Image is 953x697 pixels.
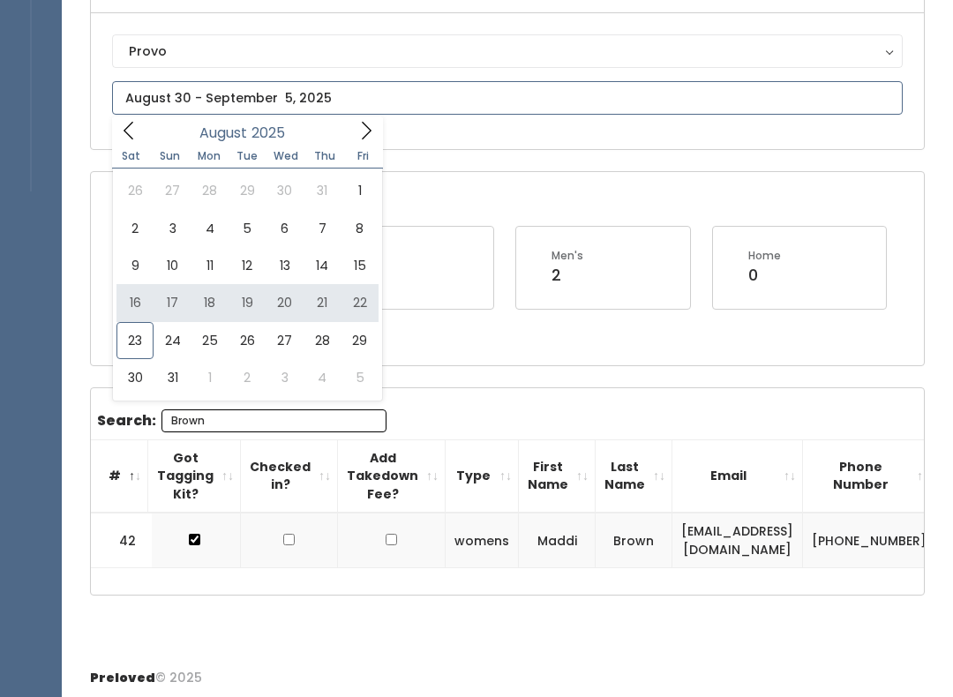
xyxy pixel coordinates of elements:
[116,322,154,359] span: August 23, 2025
[803,513,936,568] td: [PHONE_NUMBER]
[341,284,378,321] span: August 22, 2025
[191,172,229,209] span: July 28, 2025
[552,248,583,264] div: Men's
[552,264,583,287] div: 2
[596,513,672,568] td: Brown
[519,439,596,513] th: First Name: activate to sort column ascending
[191,210,229,247] span: August 4, 2025
[91,513,153,568] td: 42
[116,247,154,284] span: August 9, 2025
[241,439,338,513] th: Checked in?: activate to sort column ascending
[748,248,781,264] div: Home
[90,655,202,687] div: © 2025
[305,151,344,161] span: Thu
[190,151,229,161] span: Mon
[344,151,383,161] span: Fri
[247,122,300,144] input: Year
[266,284,304,321] span: August 20, 2025
[341,247,378,284] span: August 15, 2025
[116,359,154,396] span: August 30, 2025
[341,210,378,247] span: August 8, 2025
[228,151,266,161] span: Tue
[112,81,903,115] input: August 30 - September 5, 2025
[116,210,154,247] span: August 2, 2025
[672,439,803,513] th: Email: activate to sort column ascending
[154,284,191,321] span: August 17, 2025
[116,172,154,209] span: July 26, 2025
[266,359,304,396] span: September 3, 2025
[748,264,781,287] div: 0
[151,151,190,161] span: Sun
[148,439,241,513] th: Got Tagging Kit?: activate to sort column ascending
[154,247,191,284] span: August 10, 2025
[191,322,229,359] span: August 25, 2025
[112,151,151,161] span: Sat
[116,284,154,321] span: August 16, 2025
[154,210,191,247] span: August 3, 2025
[266,247,304,284] span: August 13, 2025
[199,126,247,140] span: August
[304,247,341,284] span: August 14, 2025
[672,513,803,568] td: [EMAIL_ADDRESS][DOMAIN_NAME]
[154,359,191,396] span: August 31, 2025
[97,409,386,432] label: Search:
[596,439,672,513] th: Last Name: activate to sort column ascending
[266,151,305,161] span: Wed
[191,247,229,284] span: August 11, 2025
[229,284,266,321] span: August 19, 2025
[341,322,378,359] span: August 29, 2025
[446,513,519,568] td: womens
[341,172,378,209] span: August 1, 2025
[229,322,266,359] span: August 26, 2025
[266,322,304,359] span: August 27, 2025
[304,284,341,321] span: August 21, 2025
[161,409,386,432] input: Search:
[304,322,341,359] span: August 28, 2025
[112,34,903,68] button: Provo
[341,359,378,396] span: September 5, 2025
[304,172,341,209] span: July 31, 2025
[803,439,936,513] th: Phone Number: activate to sort column ascending
[129,41,886,61] div: Provo
[338,439,446,513] th: Add Takedown Fee?: activate to sort column ascending
[86,439,148,513] th: #: activate to sort column descending
[229,247,266,284] span: August 12, 2025
[229,210,266,247] span: August 5, 2025
[266,210,304,247] span: August 6, 2025
[266,172,304,209] span: July 30, 2025
[229,359,266,396] span: September 2, 2025
[519,513,596,568] td: Maddi
[304,359,341,396] span: September 4, 2025
[191,284,229,321] span: August 18, 2025
[90,669,155,686] span: Preloved
[446,439,519,513] th: Type: activate to sort column ascending
[229,172,266,209] span: July 29, 2025
[154,322,191,359] span: August 24, 2025
[304,210,341,247] span: August 7, 2025
[154,172,191,209] span: July 27, 2025
[191,359,229,396] span: September 1, 2025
